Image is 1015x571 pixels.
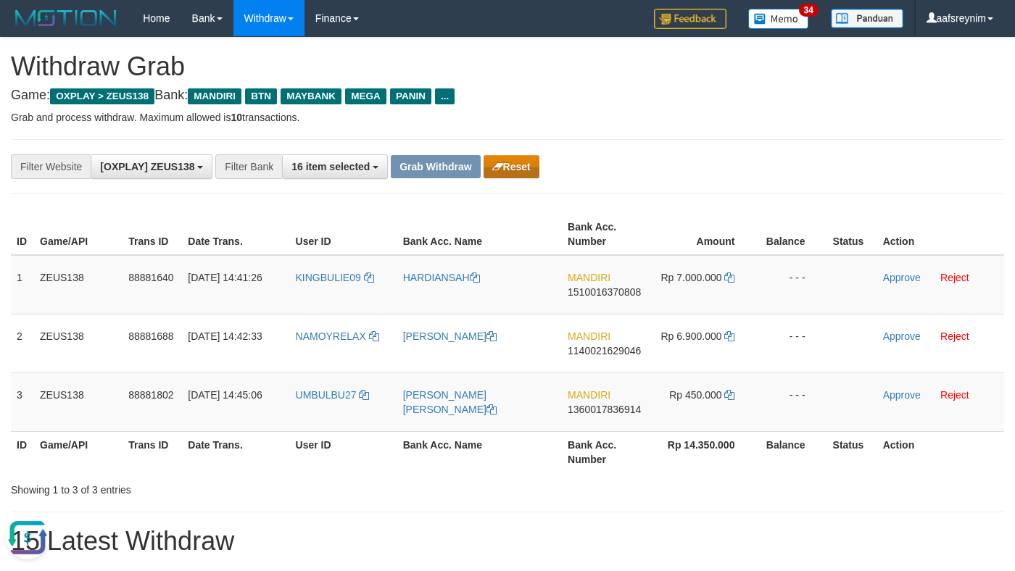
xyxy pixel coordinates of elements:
span: Rp 7.000.000 [660,272,721,283]
button: Reset [484,155,539,178]
a: Approve [883,330,921,342]
span: Copy 1360017836914 to clipboard [568,404,641,415]
th: Amount [651,214,756,255]
a: Reject [940,272,969,283]
a: [PERSON_NAME] [403,330,497,342]
span: Rp 450.000 [669,389,721,401]
a: Approve [883,272,921,283]
span: MEGA [345,88,386,104]
th: Date Trans. [182,431,289,472]
button: 16 item selected [282,154,388,179]
span: [OXPLAY] ZEUS138 [100,161,194,172]
img: MOTION_logo.png [11,7,121,29]
td: ZEUS138 [34,372,123,431]
span: 34 [799,4,819,17]
span: MAYBANK [281,88,341,104]
span: Copy 1510016370808 to clipboard [568,286,641,298]
a: Reject [940,389,969,401]
td: 2 [11,314,34,372]
span: [DATE] 14:41:26 [188,272,262,283]
th: Game/API [34,214,123,255]
span: ... [435,88,455,104]
a: NAMOYRELAX [296,330,379,342]
span: BTN [245,88,277,104]
th: Game/API [34,431,123,472]
h1: 15 Latest Withdraw [11,527,1004,556]
span: MANDIRI [188,88,241,104]
span: 88881688 [128,330,173,342]
th: ID [11,431,34,472]
span: [DATE] 14:42:33 [188,330,262,342]
td: - - - [756,314,826,372]
strong: 10 [231,112,242,123]
span: MANDIRI [568,272,610,283]
a: Copy 6900000 to clipboard [724,330,734,342]
th: User ID [290,431,397,472]
a: HARDIANSAH [403,272,480,283]
td: ZEUS138 [34,255,123,314]
th: Rp 14.350.000 [651,431,756,472]
span: 16 item selected [291,161,370,172]
td: - - - [756,255,826,314]
span: MANDIRI [568,389,610,401]
a: Reject [940,330,969,342]
button: [OXPLAY] ZEUS138 [91,154,212,179]
td: 1 [11,255,34,314]
img: Button%20Memo.svg [748,9,809,29]
th: Bank Acc. Name [397,214,562,255]
span: 88881802 [128,389,173,401]
span: PANIN [390,88,431,104]
th: Balance [756,214,826,255]
span: NAMOYRELAX [296,330,366,342]
a: Copy 450000 to clipboard [724,389,734,401]
img: panduan.png [831,9,903,28]
a: UMBULBU27 [296,389,370,401]
span: 88881640 [128,272,173,283]
a: [PERSON_NAME] [PERSON_NAME] [403,389,497,415]
th: Trans ID [123,431,182,472]
span: OXPLAY > ZEUS138 [50,88,154,104]
img: Feedback.jpg [654,9,726,29]
h1: Withdraw Grab [11,52,1004,81]
th: Action [877,214,1004,255]
a: Approve [883,389,921,401]
span: [DATE] 14:45:06 [188,389,262,401]
th: User ID [290,214,397,255]
span: UMBULBU27 [296,389,357,401]
span: Rp 6.900.000 [660,330,721,342]
th: Status [827,431,877,472]
th: Bank Acc. Number [562,431,651,472]
span: MANDIRI [568,330,610,342]
th: Bank Acc. Name [397,431,562,472]
th: Status [827,214,877,255]
th: Bank Acc. Number [562,214,651,255]
th: Trans ID [123,214,182,255]
span: KINGBULIE09 [296,272,361,283]
p: Grab and process withdraw. Maximum allowed is transactions. [11,110,1004,125]
button: Grab Withdraw [391,155,480,178]
div: Showing 1 to 3 of 3 entries [11,477,412,497]
div: Filter Website [11,154,91,179]
div: Filter Bank [215,154,282,179]
td: ZEUS138 [34,314,123,372]
th: ID [11,214,34,255]
th: Balance [756,431,826,472]
button: Open LiveChat chat widget [6,6,49,49]
td: 3 [11,372,34,431]
h4: Game: Bank: [11,88,1004,103]
td: - - - [756,372,826,431]
th: Action [877,431,1004,472]
th: Date Trans. [182,214,289,255]
a: KINGBULIE09 [296,272,374,283]
span: Copy 1140021629046 to clipboard [568,345,641,357]
a: Copy 7000000 to clipboard [724,272,734,283]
